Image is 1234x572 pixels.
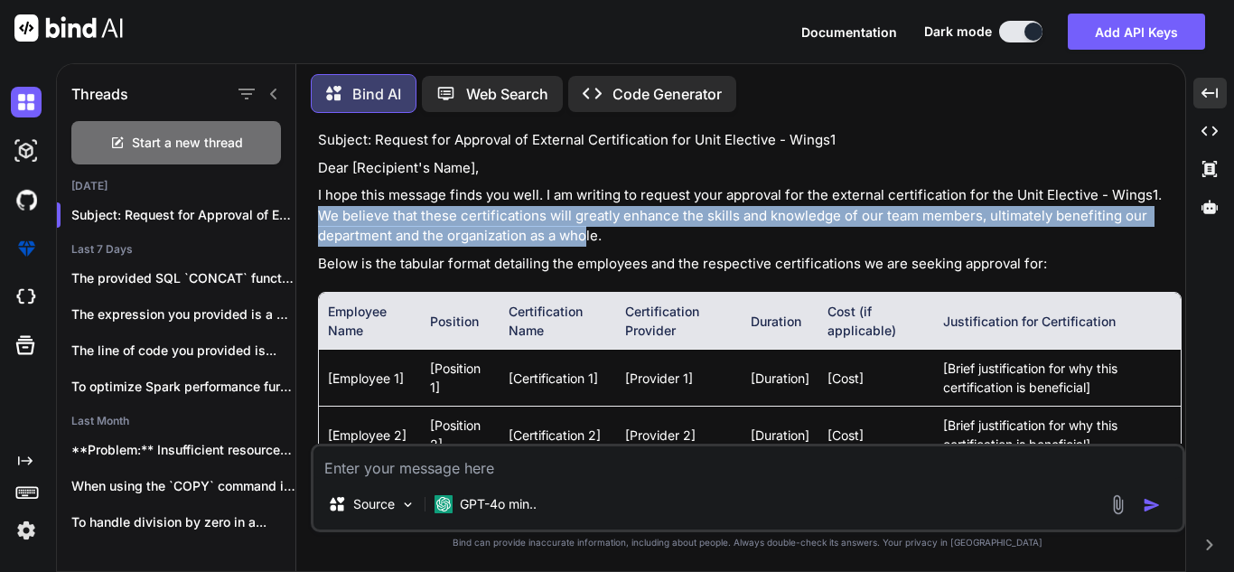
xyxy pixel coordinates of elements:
[500,407,616,464] td: [Certification 2]
[801,23,897,42] button: Documentation
[742,293,818,350] th: Duration
[71,477,295,495] p: When using the `COPY` command in a...
[352,83,401,105] p: Bind AI
[71,441,295,459] p: **Problem:** Insufficient resources for the IRAS lead...
[421,350,500,407] td: [Position 1]
[11,136,42,166] img: darkAi-studio
[466,83,548,105] p: Web Search
[616,407,742,464] td: [Provider 2]
[616,350,742,407] td: [Provider 1]
[934,293,1180,350] th: Justification for Certification
[742,407,818,464] td: [Duration]
[421,293,500,350] th: Position
[11,87,42,117] img: darkChat
[11,233,42,264] img: premium
[319,293,421,350] th: Employee Name
[71,378,295,396] p: To optimize Spark performance further within the...
[934,407,1180,464] td: [Brief justification for why this certification is beneficial]
[318,254,1182,275] p: Below is the tabular format detailing the employees and the respective certifications we are seek...
[818,407,934,464] td: [Cost]
[57,179,295,193] h2: [DATE]
[400,497,416,512] img: Pick Models
[57,414,295,428] h2: Last Month
[71,269,295,287] p: The provided SQL `CONCAT` function appea...
[319,407,421,464] td: [Employee 2]
[1143,496,1161,514] img: icon
[612,83,722,105] p: Code Generator
[71,206,295,224] p: Subject: Request for Approval of Externa...
[1108,494,1128,515] img: attachment
[616,293,742,350] th: Certification Provider
[319,350,421,407] td: [Employee 1]
[132,134,243,152] span: Start a new thread
[742,350,818,407] td: [Duration]
[934,350,1180,407] td: [Brief justification for why this certification is beneficial]
[11,184,42,215] img: githubDark
[71,549,295,567] p: To extract the values before the brackets...
[71,513,295,531] p: To handle division by zero in a...
[14,14,123,42] img: Bind AI
[311,536,1185,549] p: Bind can provide inaccurate information, including about people. Always double-check its answers....
[818,293,934,350] th: Cost (if applicable)
[500,293,616,350] th: Certification Name
[435,495,453,513] img: GPT-4o mini
[11,282,42,313] img: cloudideIcon
[421,407,500,464] td: [Position 2]
[71,83,128,105] h1: Threads
[11,515,42,546] img: settings
[71,305,295,324] p: The expression you provided is a SQL win...
[818,350,934,407] td: [Cost]
[71,342,295,360] p: The line of code you provided is...
[318,158,1182,179] p: Dear [Recipient's Name],
[318,185,1182,247] p: I hope this message finds you well. I am writing to request your approval for the external certif...
[57,242,295,257] h2: Last 7 Days
[353,495,395,513] p: Source
[924,23,992,41] span: Dark mode
[1068,14,1205,50] button: Add API Keys
[318,130,1182,151] p: Subject: Request for Approval of External Certification for Unit Elective - Wings1
[460,495,537,513] p: GPT-4o min..
[801,24,897,40] span: Documentation
[500,350,616,407] td: [Certification 1]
